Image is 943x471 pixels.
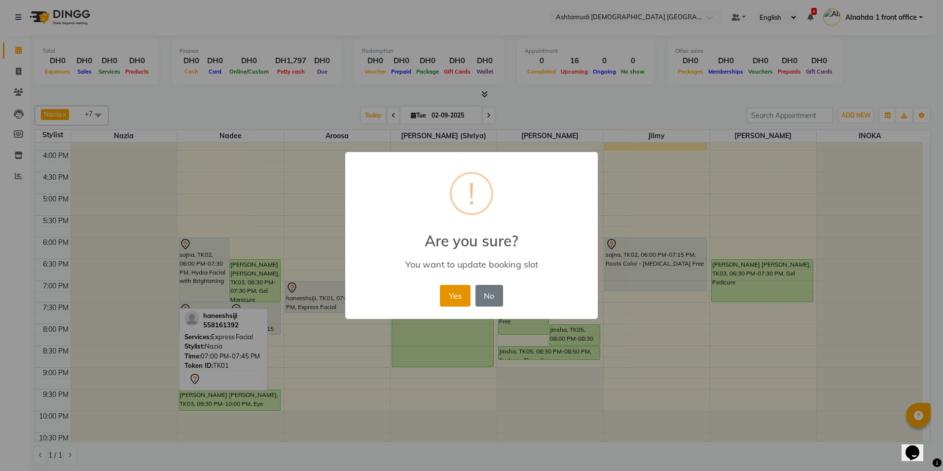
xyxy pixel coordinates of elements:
[468,174,475,213] div: !
[440,285,470,307] button: Yes
[475,285,503,307] button: No
[902,432,933,461] iframe: chat widget
[345,220,598,250] h2: Are you sure?
[360,259,583,270] div: You want to update booking slot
